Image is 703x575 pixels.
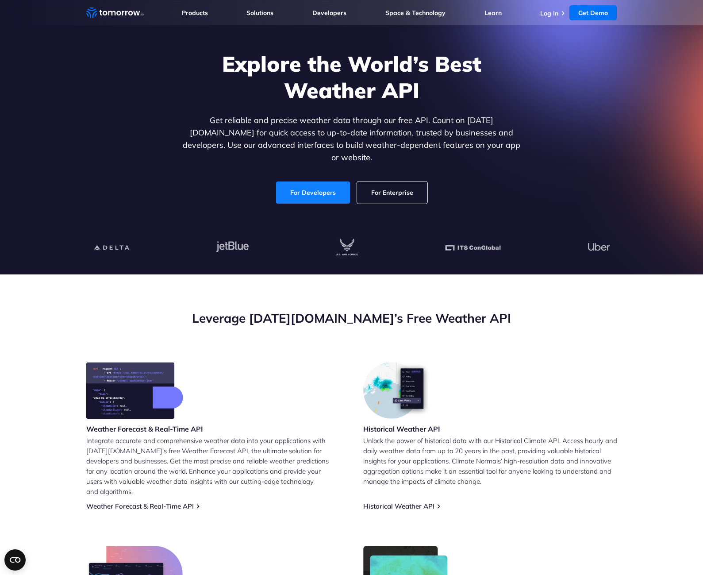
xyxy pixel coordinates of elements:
a: Weather Forecast & Real-Time API [86,502,194,510]
a: Space & Technology [385,9,446,17]
a: For Developers [276,181,350,204]
h1: Explore the World’s Best Weather API [181,50,522,104]
button: Open CMP widget [4,549,26,571]
h2: Leverage [DATE][DOMAIN_NAME]’s Free Weather API [86,310,617,327]
p: Unlock the power of historical data with our Historical Climate API. Access hourly and daily weat... [363,436,617,486]
a: Historical Weather API [363,502,434,510]
a: Developers [312,9,346,17]
p: Get reliable and precise weather data through our free API. Count on [DATE][DOMAIN_NAME] for quic... [181,114,522,164]
a: Products [182,9,208,17]
a: Solutions [246,9,273,17]
h3: Weather Forecast & Real-Time API [86,424,203,434]
a: Learn [484,9,502,17]
a: Home link [86,6,144,19]
a: Get Demo [569,5,617,20]
a: For Enterprise [357,181,427,204]
p: Integrate accurate and comprehensive weather data into your applications with [DATE][DOMAIN_NAME]... [86,436,340,497]
h3: Historical Weather API [363,424,440,434]
a: Log In [540,9,558,17]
